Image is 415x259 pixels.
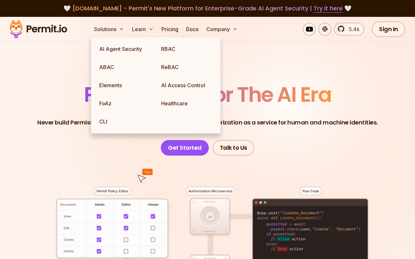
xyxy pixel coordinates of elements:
a: FoAz [94,94,156,112]
a: Pricing [159,23,181,36]
a: Healthcare [156,94,218,112]
a: Elements [94,76,156,94]
span: Permissions for The AI Era [84,80,331,109]
a: AI Access Control [156,76,218,94]
span: 5.4k [345,25,360,33]
span: [DOMAIN_NAME] - Permit's New Platform for Enterprise-Grade AI Agent Security | [72,4,343,12]
button: Company [204,23,240,36]
a: 5.4k [334,23,364,36]
button: Solutions [91,23,127,36]
a: ABAC [94,58,156,76]
a: ReBAC [156,58,218,76]
a: Try it here [314,4,343,13]
button: Learn [129,23,156,36]
a: CLI [94,112,156,131]
p: Never build Permissions again. Zero-latency fine-grained authorization as a service for human and... [37,118,378,127]
a: Sign In [372,21,405,37]
div: 🤍 🤍 [16,4,399,13]
a: Talk to Us [213,140,254,156]
a: Docs [184,23,201,36]
img: Permit logo [6,18,70,40]
a: RBAC [156,40,218,58]
a: AI Agent Security [94,40,156,58]
a: Get Started [161,140,209,156]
